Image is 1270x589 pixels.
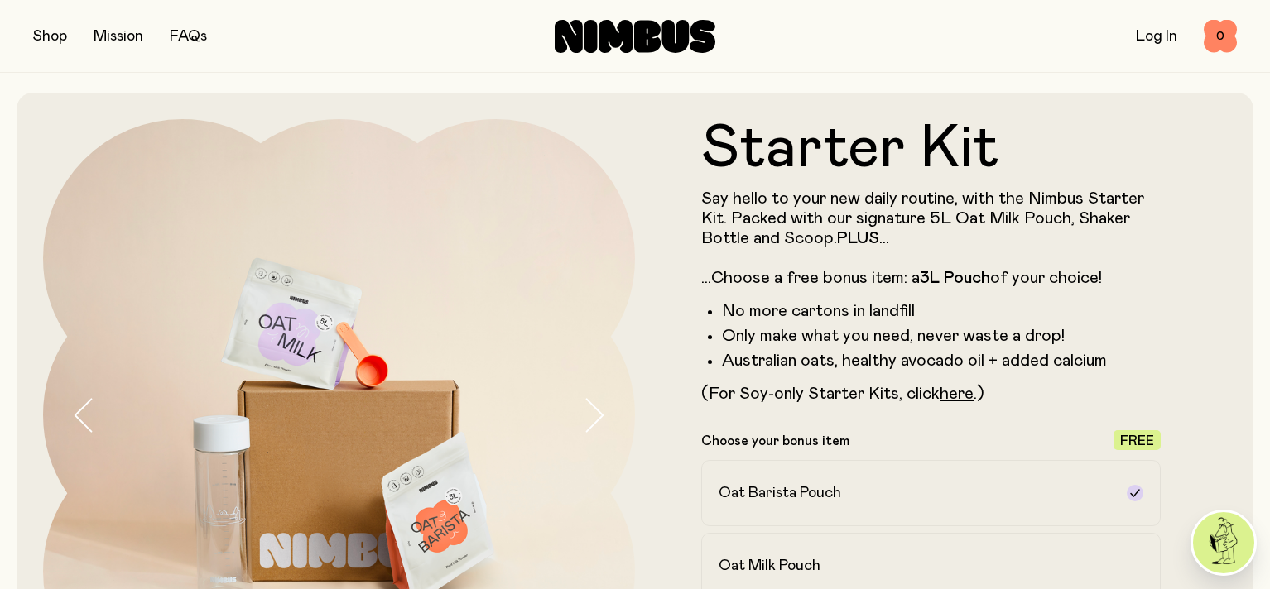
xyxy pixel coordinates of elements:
[944,270,990,286] strong: Pouch
[722,351,1161,371] li: Australian oats, healthy avocado oil + added calcium
[837,230,879,247] strong: PLUS
[719,483,841,503] h2: Oat Barista Pouch
[701,384,1161,404] p: (For Soy-only Starter Kits, click .)
[701,119,1161,179] h1: Starter Kit
[920,270,940,286] strong: 3L
[1136,29,1177,44] a: Log In
[1193,512,1254,573] img: agent
[940,385,974,402] a: here
[170,29,207,44] a: FAQs
[701,189,1161,288] p: Say hello to your new daily routine, with the Nimbus Starter Kit. Packed with our signature 5L Oa...
[94,29,143,44] a: Mission
[1120,434,1154,448] span: Free
[722,326,1161,346] li: Only make what you need, never waste a drop!
[1204,20,1237,53] button: 0
[722,301,1161,321] li: No more cartons in landfill
[701,433,849,449] p: Choose your bonus item
[719,556,820,576] h2: Oat Milk Pouch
